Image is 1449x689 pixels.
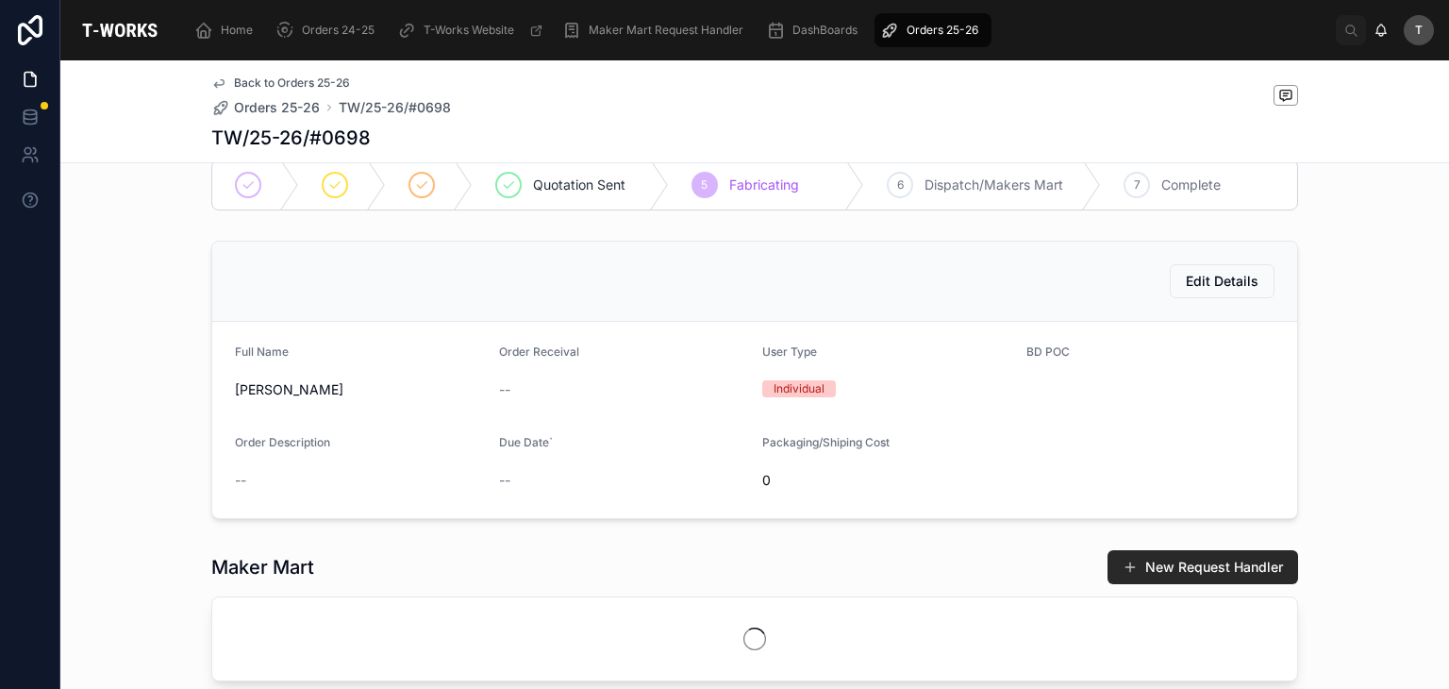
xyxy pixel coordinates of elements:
button: New Request Handler [1108,550,1298,584]
span: Quotation Sent [533,176,625,194]
a: TW/25-26/#0698 [339,98,451,117]
span: 6 [897,177,904,193]
span: DashBoards [792,23,858,38]
span: Due Date` [499,435,553,449]
a: Orders 24-25 [270,13,388,47]
span: Maker Mart Request Handler [589,23,743,38]
h1: Maker Mart [211,554,314,580]
a: Maker Mart Request Handler [557,13,757,47]
a: Home [189,13,266,47]
span: Full Name [235,344,289,359]
span: Complete [1161,176,1221,194]
span: Back to Orders 25-26 [234,76,350,91]
span: Order Receival [499,344,579,359]
div: Individual [774,380,824,397]
a: Orders 25-26 [211,98,320,117]
span: T-Works Website [424,23,514,38]
a: T-Works Website [391,13,553,47]
span: BD POC [1026,344,1070,359]
span: Edit Details [1186,272,1258,291]
a: Back to Orders 25-26 [211,76,350,91]
span: Fabricating [729,176,799,194]
span: Orders 25-26 [234,98,320,117]
span: T [1415,23,1423,38]
span: -- [235,471,246,490]
span: User Type [762,344,817,359]
span: 5 [701,177,708,193]
span: -- [499,380,510,399]
span: Orders 25-26 [907,23,978,38]
span: Order Description [235,435,330,449]
a: DashBoards [760,13,871,47]
span: Orders 24-25 [302,23,375,38]
button: Edit Details [1170,264,1274,298]
span: 0 [762,471,1011,490]
img: App logo [75,15,164,45]
div: scrollable content [179,9,1336,51]
span: Packaging/Shiping Cost [762,435,890,449]
a: Orders 25-26 [874,13,991,47]
span: 7 [1134,177,1141,193]
span: Dispatch/Makers Mart [924,176,1063,194]
span: Home [221,23,253,38]
span: [PERSON_NAME] [235,380,484,399]
span: -- [499,471,510,490]
h1: TW/25-26/#0698 [211,125,371,151]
